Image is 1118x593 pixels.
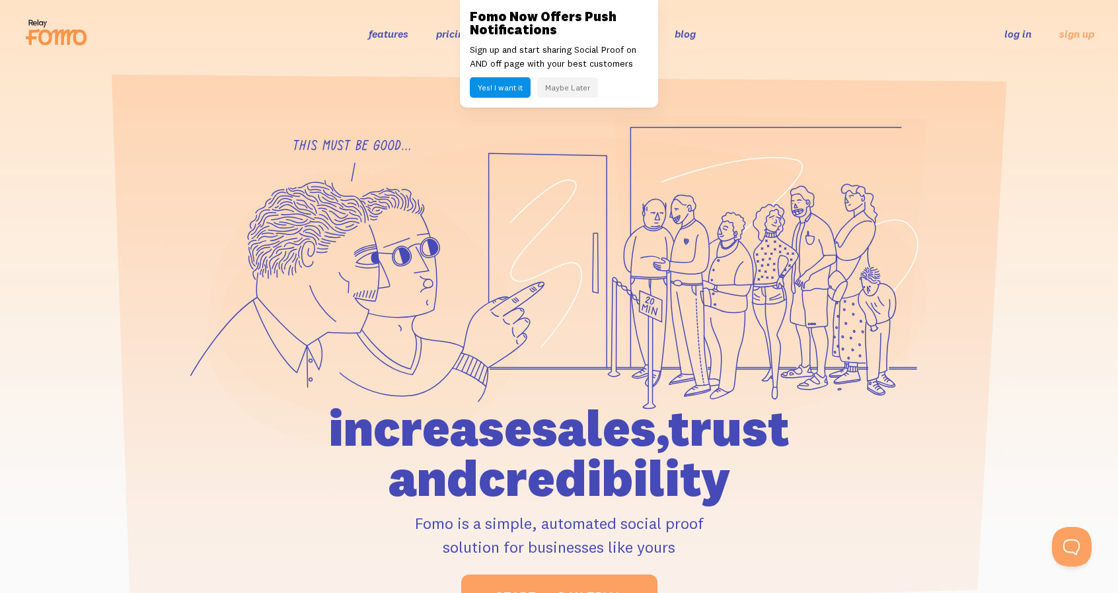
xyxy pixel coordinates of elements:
[436,27,470,40] a: pricing
[253,511,865,559] p: Fomo is a simple, automated social proof solution for businesses like yours
[470,43,648,71] p: Sign up and start sharing Social Proof on AND off page with your best customers
[470,77,531,98] button: Yes! I want it
[675,27,696,40] a: blog
[253,403,865,503] h1: increase sales, trust and credibility
[369,27,408,40] a: features
[1004,27,1031,40] a: log in
[1052,527,1092,567] iframe: Help Scout Beacon - Open
[537,77,598,98] button: Maybe Later
[470,10,648,36] h3: Fomo Now Offers Push Notifications
[1059,27,1094,41] a: sign up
